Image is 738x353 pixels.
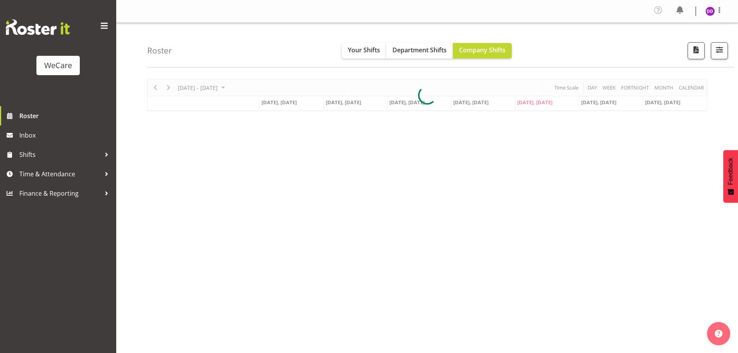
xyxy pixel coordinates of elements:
[6,19,70,35] img: Rosterit website logo
[392,46,447,54] span: Department Shifts
[723,150,738,203] button: Feedback - Show survey
[19,188,101,199] span: Finance & Reporting
[342,43,386,59] button: Your Shifts
[711,42,728,59] button: Filter Shifts
[19,168,101,180] span: Time & Attendance
[19,129,112,141] span: Inbox
[459,46,506,54] span: Company Shifts
[688,42,705,59] button: Download a PDF of the roster according to the set date range.
[44,60,72,71] div: WeCare
[386,43,453,59] button: Department Shifts
[348,46,380,54] span: Your Shifts
[19,110,112,122] span: Roster
[453,43,512,59] button: Company Shifts
[147,46,172,55] h4: Roster
[19,149,101,160] span: Shifts
[727,158,734,185] span: Feedback
[705,7,715,16] img: demi-dumitrean10946.jpg
[715,330,723,338] img: help-xxl-2.png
